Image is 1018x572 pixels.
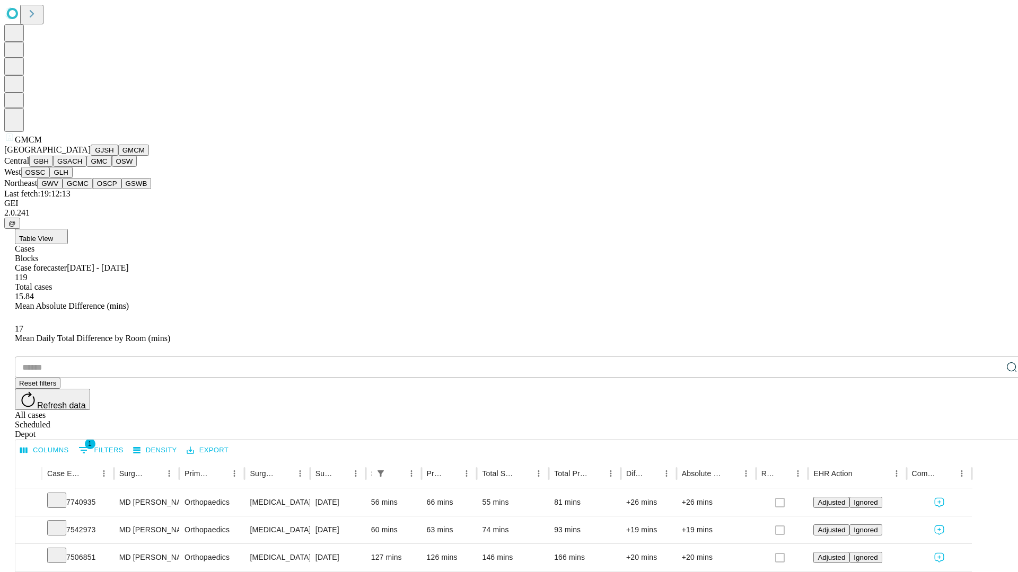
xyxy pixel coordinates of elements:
[119,544,174,571] div: MD [PERSON_NAME] [PERSON_NAME]
[626,516,671,543] div: +19 mins
[427,489,472,516] div: 66 mins
[761,469,775,478] div: Resolved in EHR
[21,521,37,540] button: Expand
[589,466,603,481] button: Sort
[813,524,849,535] button: Adjusted
[21,167,50,178] button: OSSC
[4,178,37,187] span: Northeast
[813,469,852,478] div: EHR Action
[389,466,404,481] button: Sort
[315,489,361,516] div: [DATE]
[482,489,543,516] div: 55 mins
[250,516,304,543] div: [MEDICAL_DATA] SURGICAL [MEDICAL_DATA] SHAVING
[4,208,1014,218] div: 2.0.241
[96,466,111,481] button: Menu
[47,489,109,516] div: 7740935
[427,516,472,543] div: 63 mins
[250,469,276,478] div: Surgery Name
[373,466,388,481] div: 1 active filter
[444,466,459,481] button: Sort
[818,498,845,506] span: Adjusted
[130,442,180,459] button: Density
[49,167,72,178] button: GLH
[4,218,20,229] button: @
[459,466,474,481] button: Menu
[93,178,121,189] button: OSCP
[954,466,969,481] button: Menu
[348,466,363,481] button: Menu
[626,544,671,571] div: +20 mins
[8,219,16,227] span: @
[91,145,118,156] button: GJSH
[776,466,791,481] button: Sort
[682,489,751,516] div: +26 mins
[250,544,304,571] div: [MEDICAL_DATA] [MEDICAL_DATA]
[682,469,723,478] div: Absolute Difference
[82,466,96,481] button: Sort
[227,466,242,481] button: Menu
[112,156,137,167] button: OSW
[371,544,416,571] div: 127 mins
[849,497,882,508] button: Ignored
[15,282,52,291] span: Total cases
[212,466,227,481] button: Sort
[482,544,543,571] div: 146 mins
[185,516,239,543] div: Orthopaedics
[682,516,751,543] div: +19 mins
[19,235,53,243] span: Table View
[427,469,444,478] div: Predicted In Room Duration
[293,466,308,481] button: Menu
[67,263,128,272] span: [DATE] - [DATE]
[315,544,361,571] div: [DATE]
[854,526,877,534] span: Ignored
[185,489,239,516] div: Orthopaedics
[682,544,751,571] div: +20 mins
[17,442,72,459] button: Select columns
[854,466,868,481] button: Sort
[554,544,616,571] div: 166 mins
[315,469,332,478] div: Surgery Date
[4,156,29,165] span: Central
[15,378,60,389] button: Reset filters
[21,494,37,512] button: Expand
[147,466,162,481] button: Sort
[373,466,388,481] button: Show filters
[85,439,95,449] span: 1
[603,466,618,481] button: Menu
[854,498,877,506] span: Ignored
[185,544,239,571] div: Orthopaedics
[554,469,587,478] div: Total Predicted Duration
[371,516,416,543] div: 60 mins
[404,466,419,481] button: Menu
[15,229,68,244] button: Table View
[63,178,93,189] button: GCMC
[118,145,149,156] button: GMCM
[644,466,659,481] button: Sort
[21,549,37,567] button: Expand
[791,466,805,481] button: Menu
[119,489,174,516] div: MD [PERSON_NAME] [PERSON_NAME]
[47,544,109,571] div: 7506851
[15,334,170,343] span: Mean Daily Total Difference by Room (mins)
[121,178,152,189] button: GSWB
[4,199,1014,208] div: GEI
[15,273,27,282] span: 119
[818,553,845,561] span: Adjusted
[724,466,739,481] button: Sort
[371,489,416,516] div: 56 mins
[19,379,56,387] span: Reset filters
[813,497,849,508] button: Adjusted
[427,544,472,571] div: 126 mins
[813,552,849,563] button: Adjusted
[554,516,616,543] div: 93 mins
[15,324,23,333] span: 17
[659,466,674,481] button: Menu
[47,516,109,543] div: 7542973
[76,442,126,459] button: Show filters
[4,167,21,176] span: West
[53,156,86,167] button: GSACH
[940,466,954,481] button: Sort
[15,263,67,272] span: Case forecaster
[29,156,53,167] button: GBH
[37,401,86,410] span: Refresh data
